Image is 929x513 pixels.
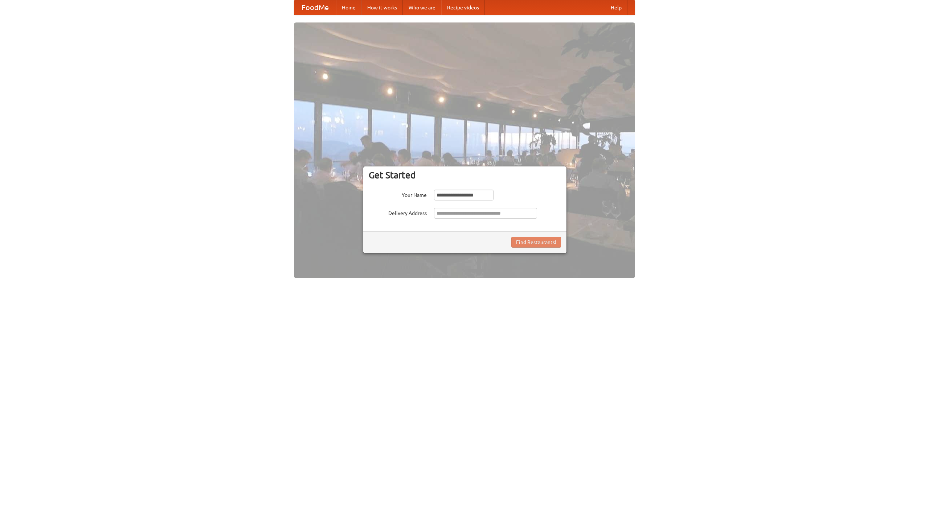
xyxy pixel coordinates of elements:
a: Home [336,0,361,15]
a: Help [605,0,627,15]
a: Who we are [403,0,441,15]
a: How it works [361,0,403,15]
h3: Get Started [369,170,561,181]
label: Your Name [369,190,427,199]
button: Find Restaurants! [511,237,561,248]
a: FoodMe [294,0,336,15]
label: Delivery Address [369,208,427,217]
a: Recipe videos [441,0,485,15]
